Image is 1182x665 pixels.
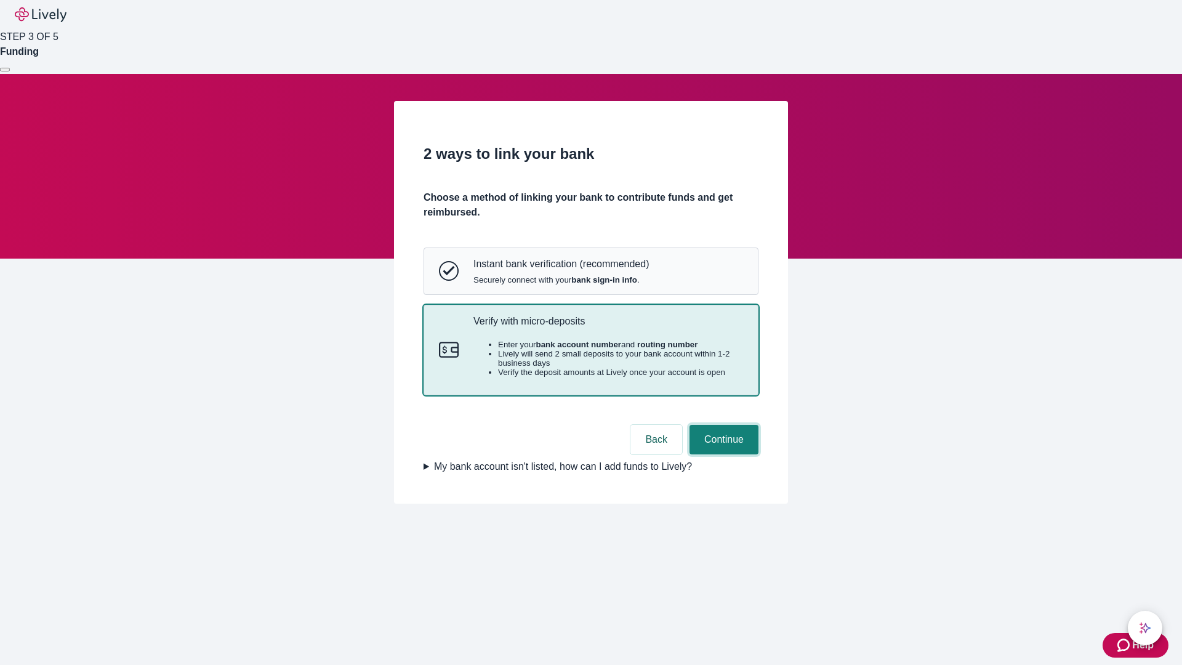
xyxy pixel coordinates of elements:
h4: Choose a method of linking your bank to contribute funds and get reimbursed. [424,190,758,220]
li: Lively will send 2 small deposits to your bank account within 1-2 business days [498,349,743,368]
svg: Lively AI Assistant [1139,622,1151,634]
summary: My bank account isn't listed, how can I add funds to Lively? [424,459,758,474]
p: Instant bank verification (recommended) [473,258,649,270]
svg: Zendesk support icon [1117,638,1132,653]
strong: bank sign-in info [571,275,637,284]
button: Back [630,425,682,454]
span: Securely connect with your . [473,275,649,284]
li: Enter your and [498,340,743,349]
svg: Instant bank verification [439,261,459,281]
img: Lively [15,7,66,22]
li: Verify the deposit amounts at Lively once your account is open [498,368,743,377]
strong: bank account number [536,340,622,349]
span: Help [1132,638,1154,653]
button: Zendesk support iconHelp [1103,633,1168,658]
button: Micro-depositsVerify with micro-depositsEnter yourbank account numberand routing numberLively wil... [424,305,758,395]
h2: 2 ways to link your bank [424,143,758,165]
p: Verify with micro-deposits [473,315,743,327]
button: Continue [689,425,758,454]
button: Instant bank verificationInstant bank verification (recommended)Securely connect with yourbank si... [424,248,758,294]
button: chat [1128,611,1162,645]
strong: routing number [637,340,698,349]
svg: Micro-deposits [439,340,459,360]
